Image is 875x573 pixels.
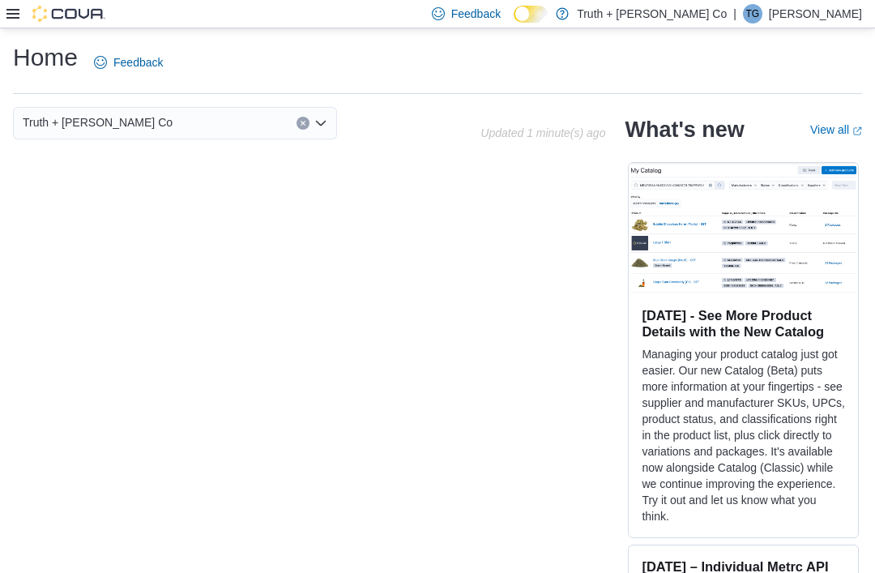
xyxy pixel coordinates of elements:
p: | [733,4,736,24]
input: Dark Mode [514,6,548,23]
a: Feedback [87,46,169,79]
img: Cova [32,6,105,22]
span: Truth + [PERSON_NAME] Co [23,113,173,132]
span: TG [746,4,760,24]
p: Updated 1 minute(s) ago [480,126,605,139]
a: View allExternal link [810,123,862,136]
h2: What's new [625,117,744,143]
span: Feedback [451,6,501,22]
div: Tyler Green [743,4,762,24]
p: Managing your product catalog just got easier. Our new Catalog (Beta) puts more information at yo... [642,346,845,524]
h3: [DATE] - See More Product Details with the New Catalog [642,307,845,340]
span: Feedback [113,54,163,71]
p: [PERSON_NAME] [769,4,862,24]
button: Open list of options [314,117,327,130]
h1: Home [13,41,78,74]
button: Clear input [297,117,309,130]
p: Truth + [PERSON_NAME] Co [577,4,727,24]
svg: External link [852,126,862,136]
